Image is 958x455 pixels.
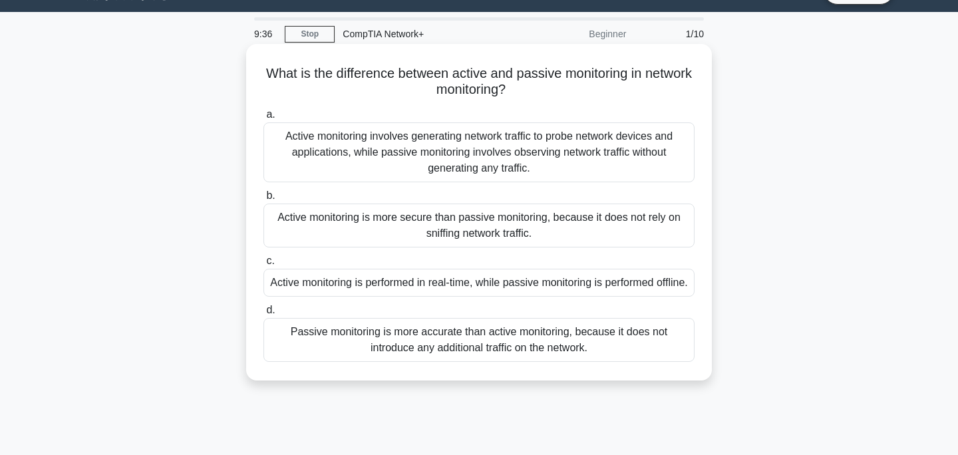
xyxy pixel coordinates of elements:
[263,122,695,182] div: Active monitoring involves generating network traffic to probe network devices and applications, ...
[263,269,695,297] div: Active monitoring is performed in real-time, while passive monitoring is performed offline.
[266,190,275,201] span: b.
[263,318,695,362] div: Passive monitoring is more accurate than active monitoring, because it does not introduce any add...
[634,21,712,47] div: 1/10
[266,255,274,266] span: c.
[285,26,335,43] a: Stop
[518,21,634,47] div: Beginner
[246,21,285,47] div: 9:36
[266,304,275,315] span: d.
[263,204,695,247] div: Active monitoring is more secure than passive monitoring, because it does not rely on sniffing ne...
[262,65,696,98] h5: What is the difference between active and passive monitoring in network monitoring?
[335,21,518,47] div: CompTIA Network+
[266,108,275,120] span: a.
